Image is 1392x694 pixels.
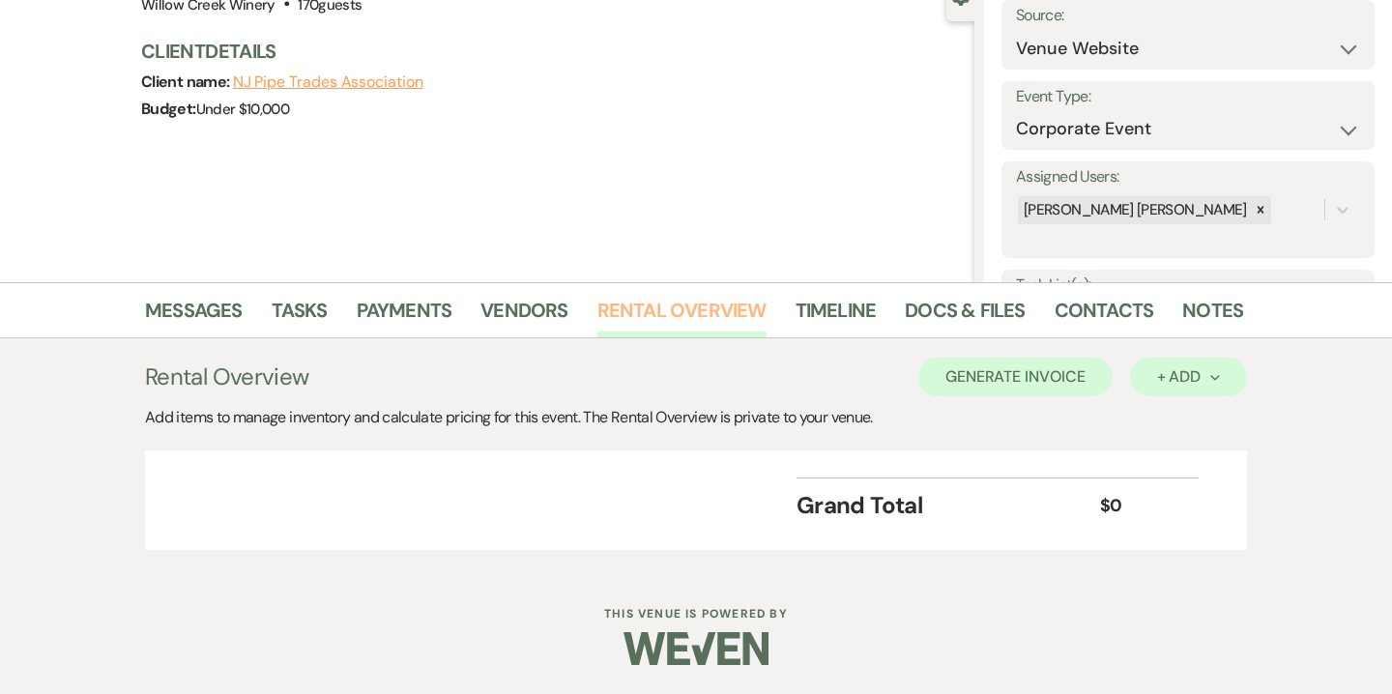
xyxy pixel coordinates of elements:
a: Messages [145,295,243,337]
a: Rental Overview [597,295,767,337]
a: Timeline [796,295,877,337]
h3: Client Details [141,38,955,65]
div: [PERSON_NAME] [PERSON_NAME] [1018,196,1250,224]
button: + Add [1130,358,1247,396]
a: Tasks [272,295,328,337]
h3: Rental Overview [145,360,308,394]
div: + Add [1157,369,1220,385]
label: Event Type: [1016,83,1360,111]
span: Under $10,000 [196,100,290,119]
label: Source: [1016,2,1360,30]
label: Assigned Users: [1016,163,1360,191]
span: Client name: [141,72,233,92]
a: Vendors [480,295,567,337]
div: $0 [1100,493,1175,519]
div: Add items to manage inventory and calculate pricing for this event. The Rental Overview is privat... [145,406,1247,429]
a: Notes [1182,295,1243,337]
div: Grand Total [797,488,1100,523]
label: Task List(s): [1016,272,1360,300]
button: NJ Pipe Trades Association [233,74,423,90]
span: Budget: [141,99,196,119]
a: Payments [357,295,452,337]
img: Weven Logo [623,615,768,682]
button: Generate Invoice [918,358,1113,396]
a: Docs & Files [905,295,1025,337]
a: Contacts [1055,295,1154,337]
